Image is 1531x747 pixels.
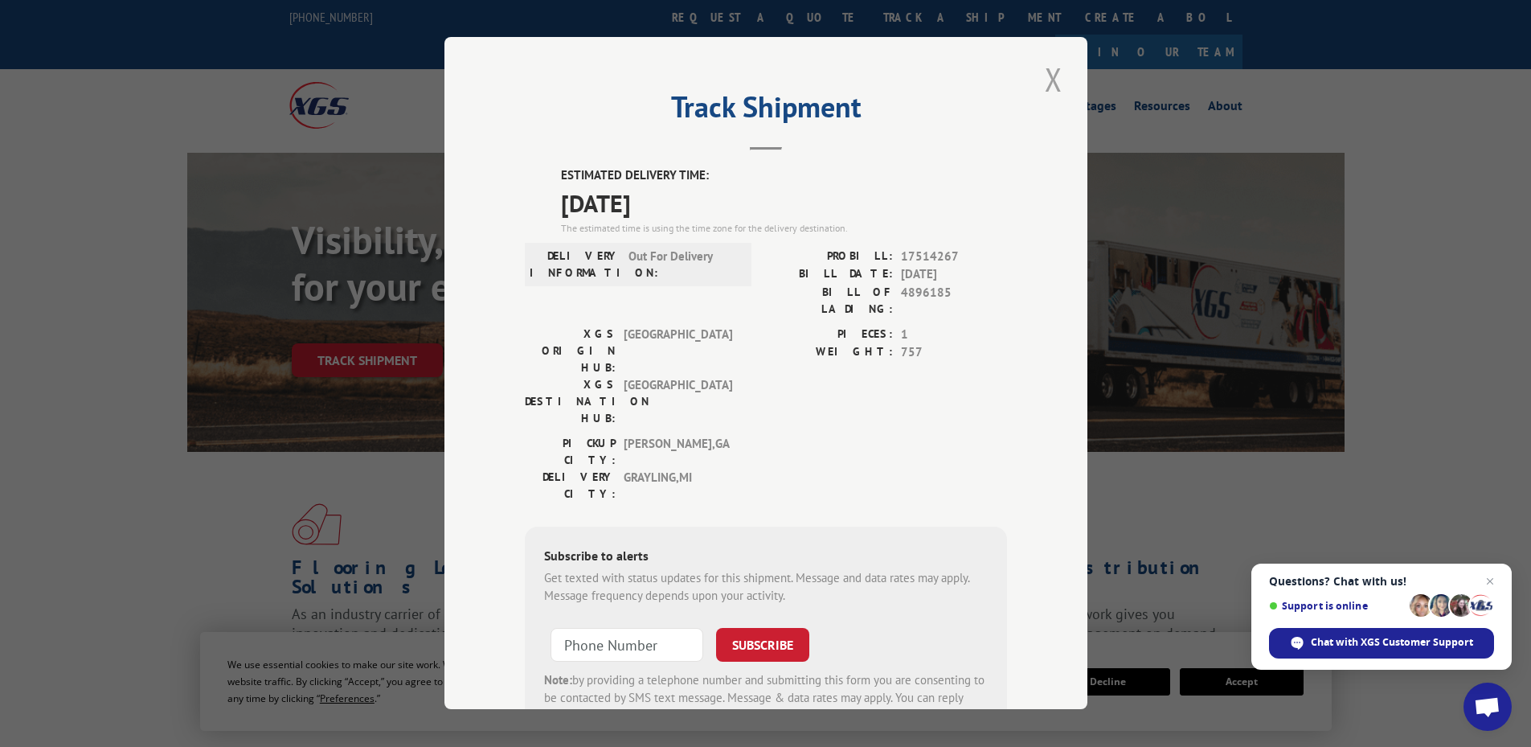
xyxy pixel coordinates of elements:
a: Open chat [1463,683,1512,731]
div: Get texted with status updates for this shipment. Message and data rates may apply. Message frequ... [544,569,988,605]
span: [DATE] [561,185,1007,221]
span: 1 [901,326,1007,344]
label: PIECES: [766,326,893,344]
span: [PERSON_NAME] , GA [624,435,732,469]
div: Subscribe to alerts [544,546,988,569]
span: Chat with XGS Customer Support [1311,635,1473,650]
span: 17514267 [901,248,1007,266]
label: WEIGHT: [766,344,893,363]
span: 4896185 [901,284,1007,318]
span: GRAYLING , MI [624,469,732,503]
label: DELIVERY CITY: [525,469,616,503]
span: [GEOGRAPHIC_DATA] [624,326,732,376]
div: The estimated time is using the time zone for the delivery destination. [561,221,1007,236]
label: DELIVERY INFORMATION: [530,248,620,281]
button: SUBSCRIBE [716,628,809,662]
input: Phone Number [551,628,703,662]
label: BILL DATE: [766,266,893,285]
label: XGS ORIGIN HUB: [525,326,616,376]
h2: Track Shipment [525,96,1007,126]
span: Questions? Chat with us! [1269,575,1494,588]
label: PROBILL: [766,248,893,266]
span: [DATE] [901,266,1007,285]
div: by providing a telephone number and submitting this form you are consenting to be contacted by SM... [544,671,988,726]
label: BILL OF LADING: [766,284,893,318]
span: Support is online [1269,600,1404,612]
span: 757 [901,344,1007,363]
label: PICKUP CITY: [525,435,616,469]
label: XGS DESTINATION HUB: [525,376,616,427]
span: [GEOGRAPHIC_DATA] [624,376,732,427]
strong: Note: [544,672,572,687]
span: Out For Delivery [628,248,737,281]
label: ESTIMATED DELIVERY TIME: [561,167,1007,186]
button: Close modal [1040,57,1067,101]
span: Chat with XGS Customer Support [1269,628,1494,659]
